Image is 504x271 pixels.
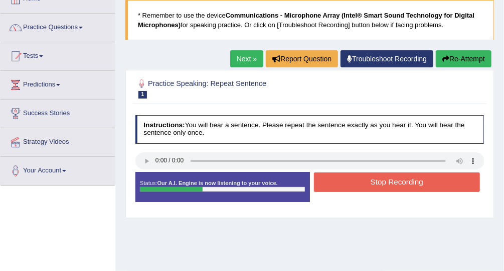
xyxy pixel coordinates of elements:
[1,128,115,153] a: Strategy Videos
[135,115,484,144] h4: You will hear a sentence. Please repeat the sentence exactly as you hear it. You will hear the se...
[341,50,433,67] a: Troubleshoot Recording
[1,100,115,125] a: Success Stories
[230,50,263,67] a: Next »
[138,91,147,99] span: 1
[157,180,278,186] strong: Our A.I. Engine is now listening to your voice.
[1,42,115,67] a: Tests
[135,77,352,99] h2: Practice Speaking: Repeat Sentence
[143,121,185,129] b: Instructions:
[1,14,115,39] a: Practice Questions
[314,172,480,192] button: Stop Recording
[1,157,115,182] a: Your Account
[135,172,310,202] div: Status:
[436,50,491,67] button: Re-Attempt
[138,12,474,29] b: Communications - Microphone Array (Intel® Smart Sound Technology for Digital Microphones)
[266,50,338,67] button: Report Question
[1,71,115,96] a: Predictions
